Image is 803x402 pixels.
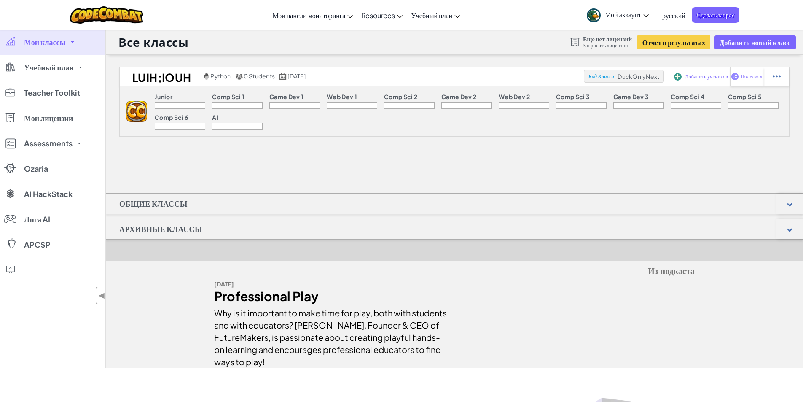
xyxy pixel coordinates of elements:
p: Web Dev 2 [499,93,530,100]
p: Comp Sci 3 [556,93,590,100]
a: русский [658,4,690,27]
span: Мои лицензии [24,114,73,122]
span: AI HackStack [24,190,73,198]
span: Учебный план [411,11,452,20]
img: avatar [587,8,601,22]
p: Game Dev 3 [613,93,649,100]
span: Добавить учеников [685,74,728,79]
p: Game Dev 2 [441,93,476,100]
img: IconShare_Purple.svg [731,73,739,80]
p: Junior [155,93,172,100]
h2: luih;iouh [120,70,201,83]
h1: Общие классы [106,193,201,214]
p: AI [212,114,218,121]
span: Teacher Toolkit [24,89,80,97]
img: logo [126,101,147,122]
span: Мои классы [24,38,66,46]
p: Comp Sci 5 [728,93,762,100]
p: Game Dev 1 [269,93,303,100]
button: Отчет о результатах [637,35,711,49]
a: Учебный план [407,4,464,27]
p: Web Dev 1 [327,93,357,100]
h1: Все классы [118,34,189,50]
div: Professional Play [214,290,448,302]
span: [DATE] [287,72,306,80]
span: 0 Students [244,72,275,80]
span: Поделись [741,74,762,79]
a: Мои панели мониторинга [268,4,357,27]
span: Ozaria [24,165,48,173]
span: Лига AI [24,216,50,223]
span: Учебный план [24,64,74,71]
div: [DATE] [214,278,448,290]
p: Comp Sci 2 [384,93,417,100]
p: Comp Sci 6 [155,114,188,121]
a: Resources [357,4,407,27]
img: python.png [204,73,210,80]
button: Добавить новый класс [714,35,795,49]
img: calendar.svg [279,73,287,80]
img: MultipleUsers.png [235,73,243,80]
img: CodeCombat logo [70,6,144,24]
span: Еще нет лицензий [583,35,632,42]
p: Comp Sci 4 [671,93,704,100]
a: Мой аккаунт [583,2,653,28]
img: IconAddStudents.svg [674,73,682,81]
span: Assessments [24,140,73,147]
span: DuckOnlyNext [618,73,659,80]
span: Resources [361,11,395,20]
a: Запросить лицензии [583,42,632,49]
span: Мой аккаунт [605,10,649,19]
span: Python [210,72,231,80]
img: IconStudentEllipsis.svg [773,73,781,80]
span: Мои панели мониторинга [272,11,345,20]
span: Код Класса [588,74,614,79]
a: luih;iouh Python 0 Students [DATE] [120,70,584,83]
h1: Архивные классы [106,219,215,240]
p: Comp Sci 1 [212,93,244,100]
div: Why is it important to make time for play, both with students and with educators? [PERSON_NAME], ... [214,302,448,368]
span: русский [662,11,685,20]
h5: Из подкаста [214,265,695,278]
a: Сделать запрос [692,7,740,23]
span: ◀ [98,289,105,302]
